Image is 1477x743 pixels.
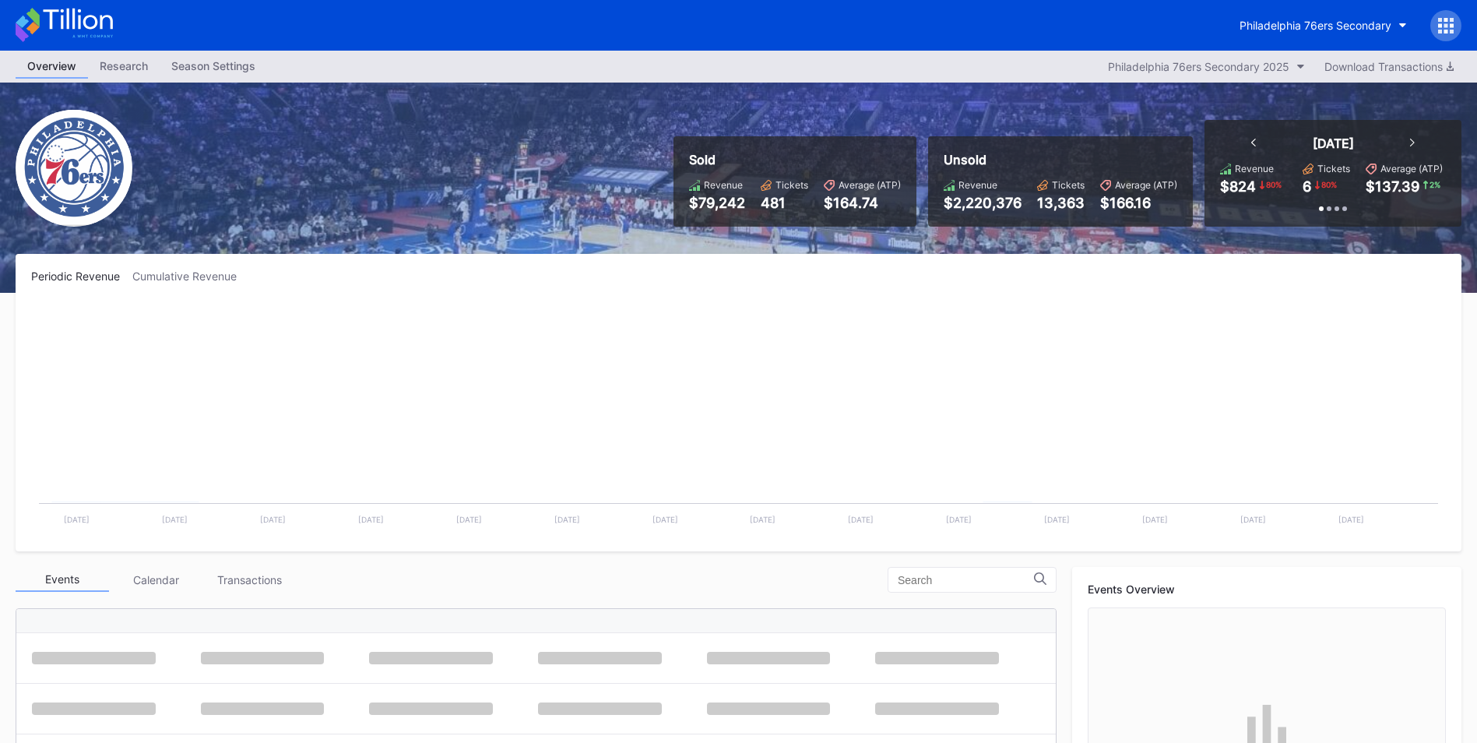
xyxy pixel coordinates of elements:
a: Overview [16,55,88,79]
text: [DATE] [260,515,286,524]
text: [DATE] [64,515,90,524]
div: Philadelphia 76ers Secondary 2025 [1108,60,1289,73]
div: $824 [1220,178,1256,195]
div: Tickets [1052,179,1085,191]
text: [DATE] [1142,515,1168,524]
button: Download Transactions [1317,56,1461,77]
text: [DATE] [946,515,972,524]
text: [DATE] [1338,515,1364,524]
text: [DATE] [750,515,775,524]
text: [DATE] [1240,515,1266,524]
button: Philadelphia 76ers Secondary 2025 [1100,56,1313,77]
text: [DATE] [848,515,874,524]
div: Periodic Revenue [31,269,132,283]
text: [DATE] [456,515,482,524]
div: Revenue [958,179,997,191]
div: $166.16 [1100,195,1177,211]
text: [DATE] [554,515,580,524]
div: 6 [1303,178,1311,195]
a: Season Settings [160,55,267,79]
div: Research [88,55,160,77]
div: Events Overview [1088,583,1446,596]
div: Average (ATP) [1115,179,1177,191]
div: Average (ATP) [839,179,901,191]
text: [DATE] [162,515,188,524]
div: $79,242 [689,195,745,211]
div: 2 % [1428,178,1442,191]
div: Revenue [1235,163,1274,174]
input: Search [898,574,1034,586]
div: $2,220,376 [944,195,1022,211]
div: Download Transactions [1324,60,1454,73]
div: $137.39 [1366,178,1419,195]
div: Transactions [202,568,296,592]
div: Season Settings [160,55,267,77]
div: $164.74 [824,195,901,211]
div: [DATE] [1313,136,1354,151]
svg: Chart title [31,302,1446,536]
text: [DATE] [652,515,678,524]
text: [DATE] [1044,515,1070,524]
button: Philadelphia 76ers Secondary [1228,11,1419,40]
div: Tickets [1317,163,1350,174]
text: [DATE] [358,515,384,524]
div: Philadelphia 76ers Secondary [1240,19,1391,32]
div: 481 [761,195,808,211]
div: Tickets [775,179,808,191]
a: Research [88,55,160,79]
div: Revenue [704,179,743,191]
div: 13,363 [1037,195,1085,211]
div: 80 % [1320,178,1338,191]
div: Average (ATP) [1380,163,1443,174]
img: Philadelphia_76ers.png [16,110,132,227]
div: Cumulative Revenue [132,269,249,283]
div: 80 % [1264,178,1283,191]
div: Calendar [109,568,202,592]
div: Unsold [944,152,1177,167]
div: Events [16,568,109,592]
div: Sold [689,152,901,167]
